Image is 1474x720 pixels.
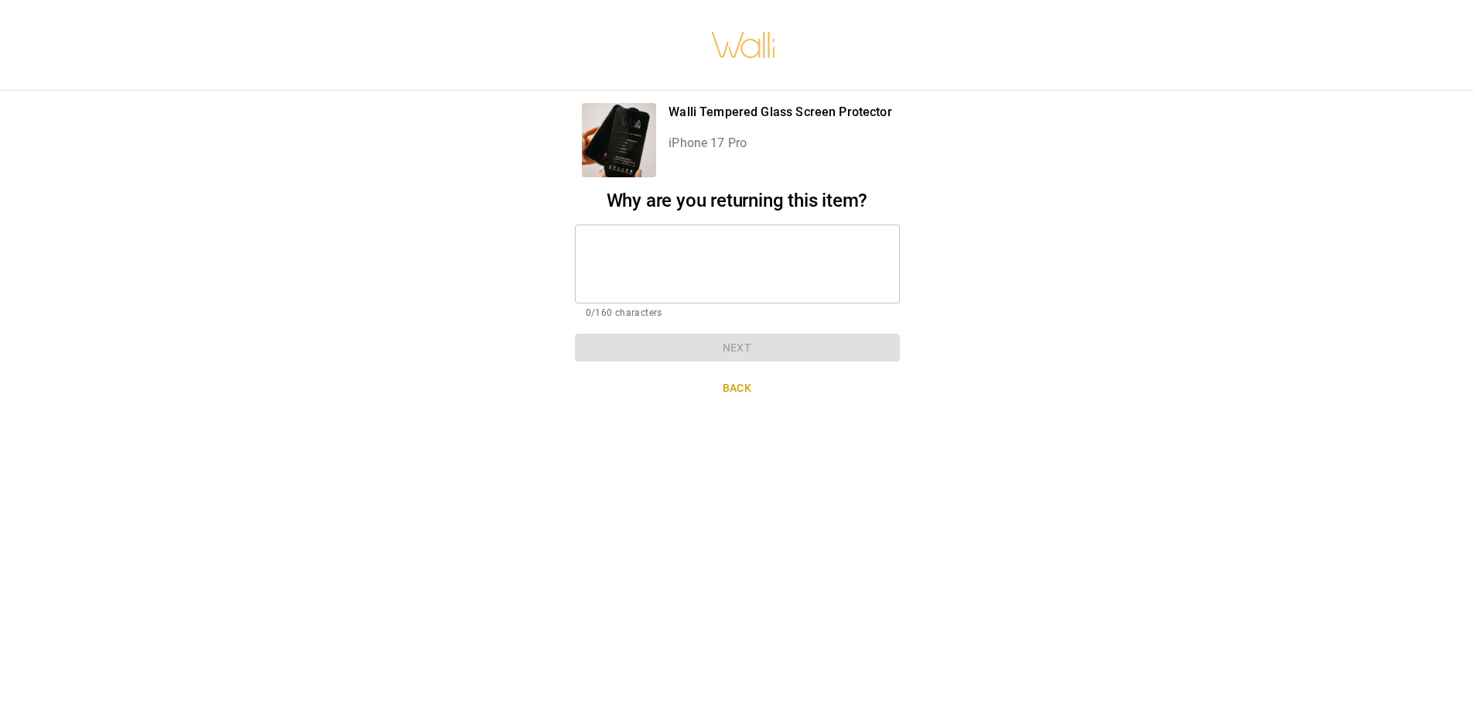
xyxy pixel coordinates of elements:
p: 0/160 characters [586,306,889,321]
img: walli-inc.myshopify.com [710,12,777,78]
p: iPhone 17 Pro [669,134,892,153]
button: Back [575,374,900,403]
h2: Why are you returning this item? [575,190,900,212]
p: Walli Tempered Glass Screen Protector [669,103,892,122]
